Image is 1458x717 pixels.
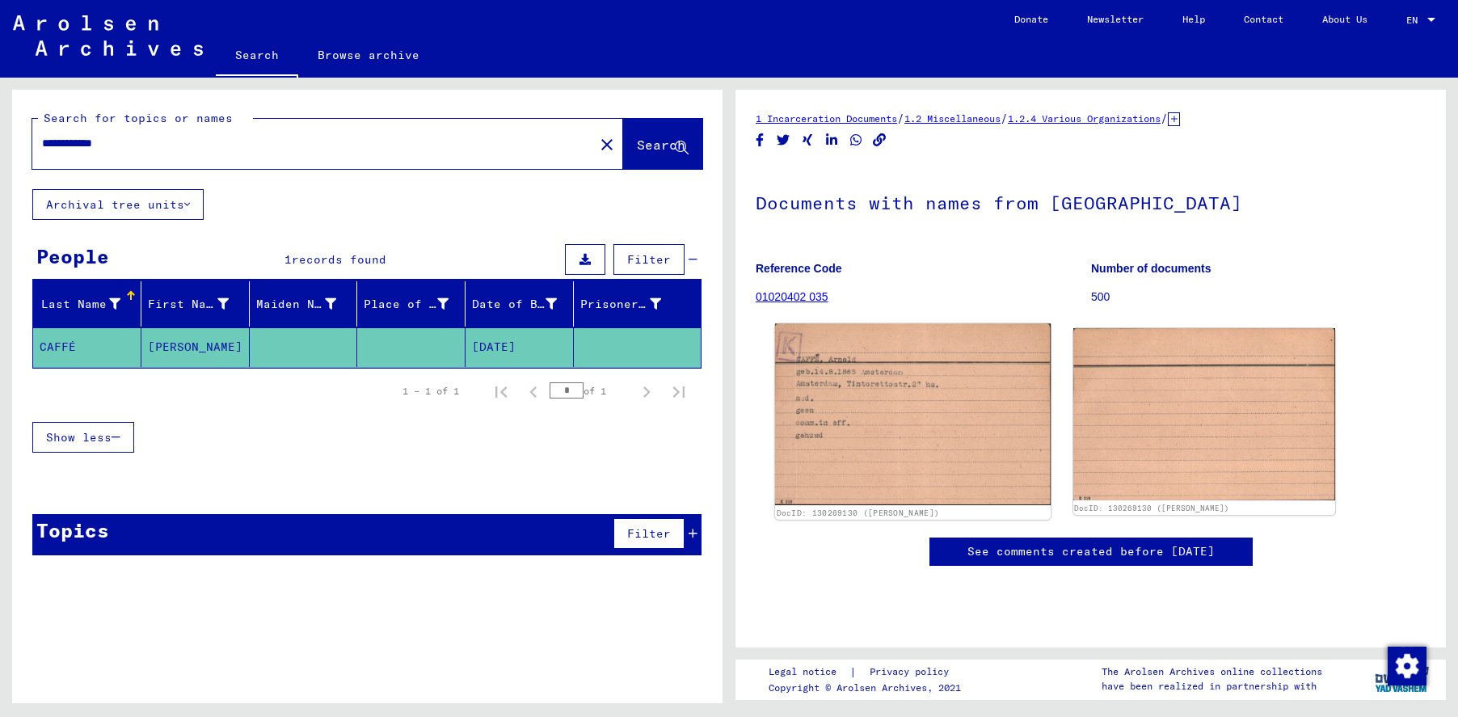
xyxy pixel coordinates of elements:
button: Share on LinkedIn [824,130,841,150]
a: 1 Incarceration Documents [756,112,897,124]
button: Previous page [517,375,550,407]
div: | [769,664,968,681]
button: Filter [613,244,685,275]
div: Prisoner # [580,291,681,317]
div: Last Name [40,296,120,313]
button: Clear [591,128,623,160]
mat-cell: CAFFÉ [33,327,141,367]
img: Arolsen_neg.svg [13,15,203,56]
button: Filter [613,518,685,549]
p: have been realized in partnership with [1102,679,1322,694]
button: Copy link [871,130,888,150]
b: Number of documents [1091,262,1211,275]
a: 1.2.4 Various Organizations [1008,112,1161,124]
img: 001.jpg [775,323,1051,505]
mat-icon: close [597,135,617,154]
img: 002.jpg [1073,328,1336,500]
p: 500 [1091,289,1426,306]
mat-header-cell: Last Name [33,281,141,327]
div: Topics [36,516,109,545]
div: Maiden Name [256,291,357,317]
button: Show less [32,422,134,453]
button: First page [485,375,517,407]
a: See comments created before [DATE] [967,543,1215,560]
div: Last Name [40,291,141,317]
div: of 1 [550,383,630,399]
button: Share on WhatsApp [848,130,865,150]
span: / [1161,111,1168,125]
mat-header-cell: Maiden Name [250,281,358,327]
span: EN [1406,15,1424,26]
mat-header-cell: First Name [141,281,250,327]
b: Reference Code [756,262,842,275]
div: Place of Birth [364,291,469,317]
span: / [897,111,904,125]
div: First Name [148,296,229,313]
a: Legal notice [769,664,849,681]
mat-label: Search for topics or names [44,111,233,125]
a: DocID: 130269130 ([PERSON_NAME]) [1074,504,1229,512]
div: Place of Birth [364,296,449,313]
div: Date of Birth [472,296,557,313]
button: Share on Facebook [752,130,769,150]
span: Filter [627,252,671,267]
span: Filter [627,526,671,541]
div: People [36,242,109,271]
mat-cell: [PERSON_NAME] [141,327,250,367]
button: Archival tree units [32,189,204,220]
span: 1 [284,252,292,267]
img: yv_logo.png [1372,659,1432,699]
div: Maiden Name [256,296,337,313]
mat-cell: [DATE] [466,327,574,367]
span: Search [637,137,685,153]
a: DocID: 130269130 ([PERSON_NAME]) [777,508,940,517]
span: records found [292,252,386,267]
button: Last page [663,375,695,407]
mat-header-cell: Prisoner # [574,281,701,327]
button: Share on Xing [799,130,816,150]
div: First Name [148,291,249,317]
button: Next page [630,375,663,407]
a: Privacy policy [857,664,968,681]
a: Search [216,36,298,78]
h1: Documents with names from [GEOGRAPHIC_DATA] [756,166,1426,237]
div: Date of Birth [472,291,577,317]
span: Show less [46,430,112,445]
div: 1 – 1 of 1 [402,384,459,399]
p: Copyright © Arolsen Archives, 2021 [769,681,968,695]
div: Prisoner # [580,296,661,313]
img: Change consent [1388,647,1426,685]
a: 1.2 Miscellaneous [904,112,1001,124]
a: Browse archive [298,36,439,74]
span: / [1001,111,1008,125]
button: Search [623,119,702,169]
a: 01020402 035 [756,290,828,303]
button: Share on Twitter [775,130,792,150]
mat-header-cell: Place of Birth [357,281,466,327]
p: The Arolsen Archives online collections [1102,664,1322,679]
mat-header-cell: Date of Birth [466,281,574,327]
